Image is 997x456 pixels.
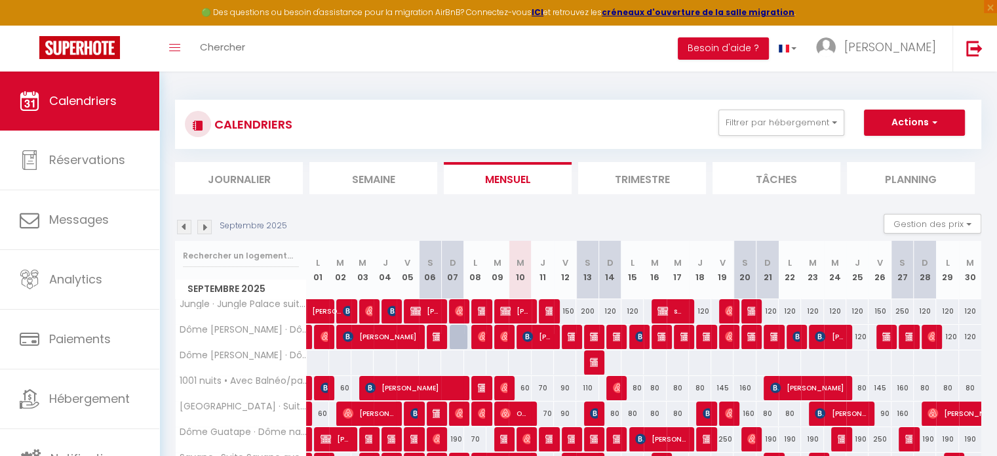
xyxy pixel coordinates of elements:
div: 200 [576,299,598,323]
span: [PERSON_NAME] [590,324,597,349]
span: [PERSON_NAME] [928,324,935,349]
abbr: M [966,257,974,269]
span: [PERSON_NAME] [433,324,440,349]
span: Ouissam Alloune [500,401,530,426]
th: 13 [576,241,598,299]
th: 20 [733,241,756,299]
span: Booking #130240 [590,350,597,375]
li: Tâches [713,162,840,194]
abbr: M [516,257,524,269]
th: 29 [936,241,958,299]
abbr: S [742,257,748,269]
span: [PERSON_NAME] [747,324,754,349]
span: [PERSON_NAME] [770,375,844,400]
div: 190 [779,427,801,451]
div: 80 [914,376,936,400]
div: 90 [869,402,891,426]
div: 80 [959,376,981,400]
li: Trimestre [578,162,706,194]
div: 80 [621,402,644,426]
span: [PERSON_NAME][DATE] [635,324,642,349]
abbr: J [855,257,860,269]
th: 22 [779,241,801,299]
abbr: S [585,257,591,269]
div: 80 [689,376,711,400]
div: 120 [936,299,958,323]
th: 15 [621,241,644,299]
div: 190 [756,427,779,451]
div: 80 [667,402,689,426]
th: 16 [644,241,666,299]
div: 80 [644,402,666,426]
span: Analytics [49,271,102,287]
abbr: M [359,257,366,269]
span: [PERSON_NAME] [343,299,350,323]
span: Calendriers [49,93,117,109]
li: Semaine [309,162,437,194]
span: [PERSON_NAME] [500,299,530,323]
span: Eléniss Lissajoux [590,401,597,426]
span: [PERSON_NAME] [312,292,342,317]
span: Messages [49,211,109,228]
span: [PERSON_NAME] [882,324,889,349]
div: 120 [621,299,644,323]
a: ICI [532,7,543,18]
abbr: J [697,257,703,269]
th: 07 [441,241,463,299]
span: [PERSON_NAME] [321,375,328,400]
div: 120 [801,299,823,323]
div: 190 [441,427,463,451]
abbr: V [720,257,726,269]
span: Floride Gas [433,426,440,451]
div: 120 [959,299,981,323]
div: 120 [936,325,958,349]
li: Mensuel [444,162,572,194]
a: [PERSON_NAME] [307,299,329,324]
button: Besoin d'aide ? [678,37,769,60]
abbr: L [631,257,635,269]
span: [PERSON_NAME] [703,324,710,349]
img: ... [816,37,836,57]
span: [PERSON_NAME] [657,324,665,349]
input: Rechercher un logement... [183,244,299,268]
a: créneaux d'ouverture de la salle migration [602,7,794,18]
span: Paiements [49,331,111,347]
th: 14 [599,241,621,299]
span: 1001 nuits • Avec Balnéo/parking/15min Disney [178,376,309,386]
div: 120 [959,325,981,349]
abbr: V [562,257,568,269]
div: 80 [779,402,801,426]
span: [PERSON_NAME] [343,324,417,349]
div: 80 [644,376,666,400]
span: [PERSON_NAME] [478,324,485,349]
div: 190 [936,427,958,451]
div: 250 [891,299,914,323]
div: 80 [846,376,869,400]
span: smia aurélien [657,299,687,323]
span: [PERSON_NAME] [635,426,687,451]
th: 27 [891,241,914,299]
th: 08 [464,241,486,299]
span: Septembre 2025 [176,280,306,299]
abbr: L [473,257,477,269]
abbr: D [607,257,614,269]
div: 80 [936,376,958,400]
abbr: M [674,257,682,269]
th: 19 [711,241,733,299]
span: [PERSON_NAME] [387,299,395,323]
div: 80 [621,376,644,400]
div: 160 [733,402,756,426]
a: Chercher [190,26,255,72]
span: [PERSON_NAME] [410,401,418,426]
div: 90 [554,376,576,400]
div: 120 [599,299,621,323]
div: 150 [869,299,891,323]
th: 06 [419,241,441,299]
span: [PERSON_NAME] [410,299,440,323]
span: [PERSON_NAME] [321,426,350,451]
div: 145 [711,376,733,400]
a: [PERSON_NAME] [307,402,313,426]
div: 250 [711,427,733,451]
